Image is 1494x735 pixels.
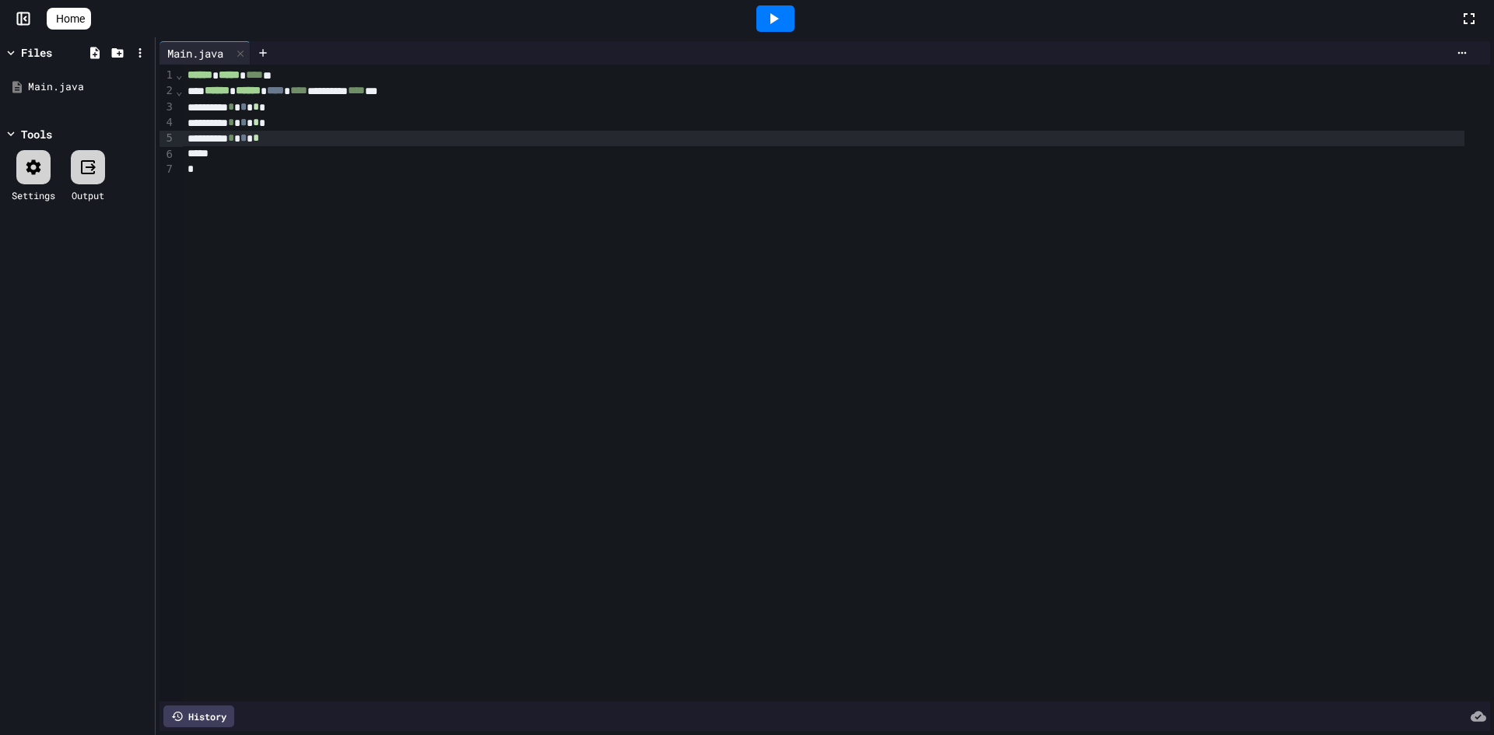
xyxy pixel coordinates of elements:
span: Home [56,11,85,26]
span: Fold line [175,85,183,97]
div: 4 [160,115,175,131]
div: 6 [160,147,175,163]
div: 5 [160,131,175,146]
div: Files [21,44,52,61]
span: Fold line [175,68,183,81]
div: 7 [160,162,175,177]
a: Home [47,8,91,30]
div: Main.java [160,41,251,65]
div: Main.java [160,45,231,61]
div: Settings [12,188,55,202]
div: 2 [160,83,175,99]
div: 1 [160,68,175,83]
div: Main.java [28,79,149,95]
div: Output [72,188,104,202]
div: 3 [160,100,175,115]
div: Tools [21,126,52,142]
div: History [163,705,234,727]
